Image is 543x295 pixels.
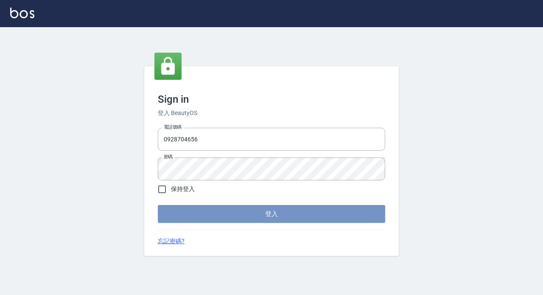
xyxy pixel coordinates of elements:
[158,237,185,246] a: 忘記密碼?
[10,8,34,18] img: Logo
[171,185,195,194] span: 保持登入
[158,93,385,105] h3: Sign in
[158,109,385,118] h6: 登入 BeautyOS
[164,154,173,160] label: 密碼
[158,205,385,223] button: 登入
[164,124,182,130] label: 電話號碼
